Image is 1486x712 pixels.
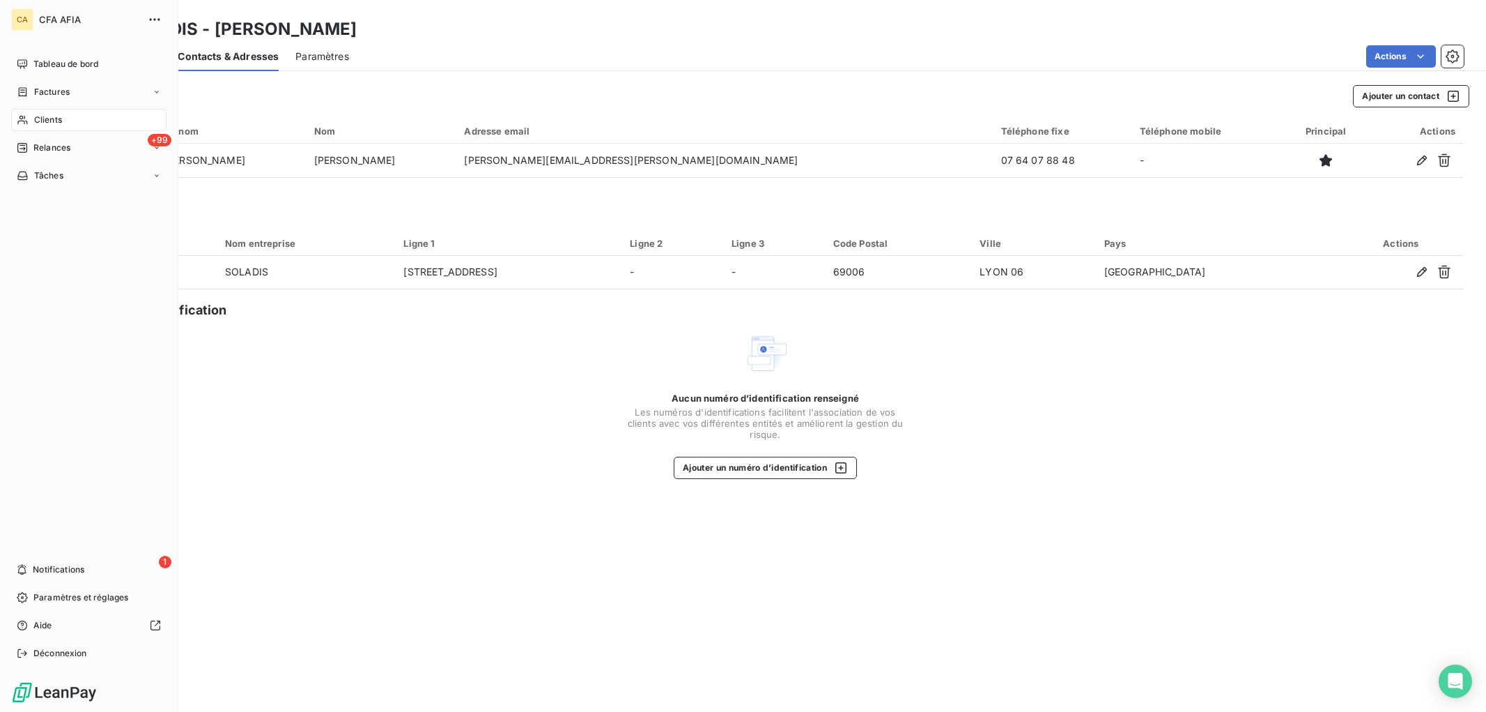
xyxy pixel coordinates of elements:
[217,256,396,289] td: SOLADIS
[626,407,905,440] span: Les numéros d'identifications facilitent l'association de vos clients avec vos différentes entité...
[34,86,70,98] span: Factures
[464,126,984,137] div: Adresse email
[723,256,825,289] td: -
[833,238,963,249] div: Code Postal
[403,238,613,249] div: Ligne 1
[1366,45,1436,68] button: Actions
[34,169,63,182] span: Tâches
[33,647,87,660] span: Déconnexion
[33,619,52,632] span: Aide
[1104,238,1330,249] div: Pays
[178,50,279,63] span: Contacts & Adresses
[225,238,387,249] div: Nom entreprise
[34,114,62,126] span: Clients
[1140,126,1274,137] div: Téléphone mobile
[672,393,859,404] span: Aucun numéro d’identification renseigné
[148,134,171,146] span: +99
[295,50,349,63] span: Paramètres
[621,256,723,289] td: -
[1001,126,1123,137] div: Téléphone fixe
[971,256,1096,289] td: LYON 06
[39,14,139,25] span: CFA AFIA
[11,681,98,704] img: Logo LeanPay
[1096,256,1338,289] td: [GEOGRAPHIC_DATA]
[33,591,128,604] span: Paramètres et réglages
[993,144,1131,177] td: 07 64 07 88 48
[164,126,297,137] div: Prénom
[306,144,456,177] td: [PERSON_NAME]
[1439,665,1472,698] div: Open Intercom Messenger
[1353,85,1469,107] button: Ajouter un contact
[743,331,788,376] img: Empty state
[825,256,972,289] td: 69006
[11,614,167,637] a: Aide
[123,17,357,42] h3: SOLADIS - [PERSON_NAME]
[155,144,306,177] td: [PERSON_NAME]
[674,457,857,479] button: Ajouter un numéro d’identification
[33,58,98,70] span: Tableau de bord
[11,8,33,31] div: CA
[1346,238,1455,249] div: Actions
[630,238,715,249] div: Ligne 2
[980,238,1088,249] div: Ville
[1378,126,1455,137] div: Actions
[732,238,816,249] div: Ligne 3
[159,556,171,568] span: 1
[1290,126,1361,137] div: Principal
[33,563,84,576] span: Notifications
[33,142,70,154] span: Relances
[1131,144,1282,177] td: -
[314,126,448,137] div: Nom
[395,256,621,289] td: [STREET_ADDRESS]
[456,144,992,177] td: [PERSON_NAME][EMAIL_ADDRESS][PERSON_NAME][DOMAIN_NAME]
